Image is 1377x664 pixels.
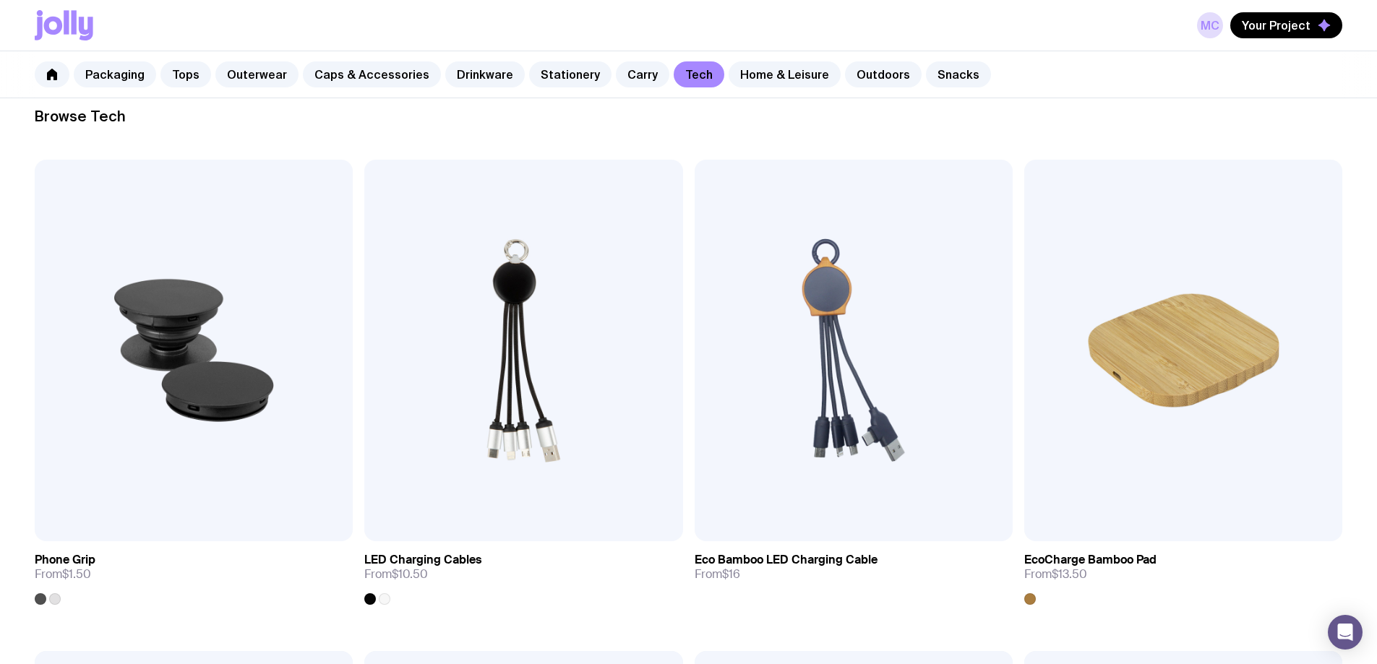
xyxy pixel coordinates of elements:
[1024,567,1087,582] span: From
[695,553,878,567] h3: Eco Bamboo LED Charging Cable
[695,567,740,582] span: From
[674,61,724,87] a: Tech
[1242,18,1310,33] span: Your Project
[35,553,95,567] h3: Phone Grip
[35,541,353,605] a: Phone GripFrom$1.50
[303,61,441,87] a: Caps & Accessories
[616,61,669,87] a: Carry
[35,108,1342,125] h2: Browse Tech
[1197,12,1223,38] a: MC
[926,61,991,87] a: Snacks
[1328,615,1363,650] div: Open Intercom Messenger
[364,541,682,605] a: LED Charging CablesFrom$10.50
[215,61,299,87] a: Outerwear
[445,61,525,87] a: Drinkware
[160,61,211,87] a: Tops
[35,567,91,582] span: From
[364,567,428,582] span: From
[845,61,922,87] a: Outdoors
[1024,541,1342,605] a: EcoCharge Bamboo PadFrom$13.50
[1052,566,1087,582] span: $13.50
[729,61,841,87] a: Home & Leisure
[392,566,428,582] span: $10.50
[1230,12,1342,38] button: Your Project
[364,553,481,567] h3: LED Charging Cables
[74,61,156,87] a: Packaging
[529,61,612,87] a: Stationery
[695,541,1013,593] a: Eco Bamboo LED Charging CableFrom$16
[1024,553,1157,567] h3: EcoCharge Bamboo Pad
[62,566,91,582] span: $1.50
[722,566,740,582] span: $16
